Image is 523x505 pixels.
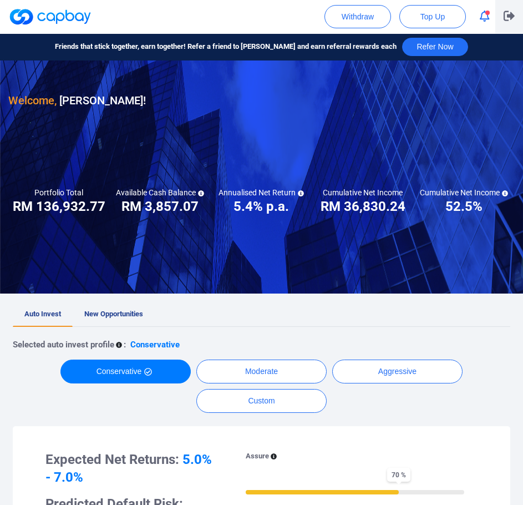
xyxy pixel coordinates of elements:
span: Top Up [420,11,445,22]
span: Welcome, [8,94,57,107]
button: Refer Now [402,38,468,56]
span: Auto Invest [24,310,61,318]
button: Conservative [60,360,191,383]
h3: RM 3,857.07 [121,198,199,215]
h5: Annualised Net Return [219,188,304,198]
button: Top Up [399,5,466,28]
p: : [124,338,126,351]
h3: RM 36,830.24 [321,198,405,215]
button: Custom [196,389,327,413]
h3: [PERSON_NAME] ! [8,92,146,109]
h5: Cumulative Net Income [420,188,508,198]
h5: Portfolio Total [34,188,83,198]
button: Moderate [196,360,327,383]
button: Aggressive [332,360,463,383]
h3: Expected Net Returns: [45,451,216,486]
span: 70 % [387,468,410,482]
span: New Opportunities [84,310,143,318]
button: Withdraw [324,5,391,28]
span: 5.0% - 7.0% [45,452,212,485]
h3: 5.4% p.a. [233,198,289,215]
p: Conservative [130,338,180,351]
span: Friends that stick together, earn together! Refer a friend to [PERSON_NAME] and earn referral rew... [55,41,397,53]
h3: RM 136,932.77 [13,198,105,215]
p: Selected auto invest profile [13,338,114,351]
h5: Available Cash Balance [116,188,204,198]
h3: 52.5% [445,198,483,215]
h5: Cumulative Net Income [323,188,403,198]
p: Assure [246,451,269,462]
